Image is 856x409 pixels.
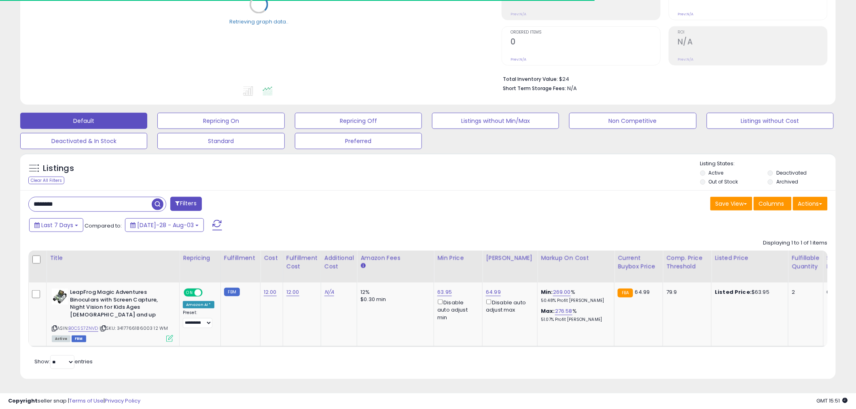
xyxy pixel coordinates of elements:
[754,197,792,211] button: Columns
[69,397,104,405] a: Terms of Use
[157,113,284,129] button: Repricing On
[541,317,608,323] p: 51.07% Profit [PERSON_NAME]
[827,289,840,296] div: 0.00
[541,288,553,296] b: Min:
[20,113,147,129] button: Default
[437,254,479,262] div: Min Price
[678,57,693,62] small: Prev: N/A
[68,325,98,332] a: B0CSS7ZNVD
[125,218,204,232] button: [DATE]-28 - Aug-03
[264,288,277,296] a: 12.00
[224,288,240,296] small: FBM
[503,85,566,92] b: Short Term Storage Fees:
[793,197,828,211] button: Actions
[538,251,614,283] th: The percentage added to the cost of goods (COGS) that forms the calculator for Min & Max prices.
[85,222,122,230] span: Compared to:
[100,325,168,331] span: | SKU: 3417766186003 12 WM
[183,254,217,262] div: Repricing
[105,397,140,405] a: Privacy Policy
[715,254,785,262] div: Listed Price
[553,288,571,296] a: 269.00
[437,288,452,296] a: 63.95
[324,288,334,296] a: N/A
[324,254,354,271] div: Additional Cost
[437,298,476,321] div: Disable auto adjust min
[511,57,526,62] small: Prev: N/A
[827,254,843,271] div: Ship Price
[229,18,288,25] div: Retrieving graph data..
[707,113,834,129] button: Listings without Cost
[678,37,827,48] h2: N/A
[678,30,827,35] span: ROI
[183,310,214,328] div: Preset:
[20,133,147,149] button: Deactivated & In Stock
[486,288,501,296] a: 64.99
[759,200,784,208] span: Columns
[295,113,422,129] button: Repricing Off
[264,254,280,262] div: Cost
[569,113,696,129] button: Non Competitive
[666,289,705,296] div: 79.9
[295,133,422,149] button: Preferred
[29,218,83,232] button: Last 7 Days
[52,289,68,305] img: 41Kf0Be7gpL._SL40_.jpg
[555,307,572,315] a: 276.58
[50,254,176,262] div: Title
[541,254,611,262] div: Markup on Cost
[52,289,173,341] div: ASIN:
[201,289,214,296] span: OFF
[72,335,86,342] span: FBM
[666,254,708,271] div: Comp. Price Threshold
[184,289,195,296] span: ON
[567,84,577,92] span: N/A
[360,262,365,270] small: Amazon Fees.
[792,254,820,271] div: Fulfillable Quantity
[715,288,752,296] b: Listed Price:
[541,289,608,304] div: %
[224,254,257,262] div: Fulfillment
[137,221,194,229] span: [DATE]-28 - Aug-03
[511,30,660,35] span: Ordered Items
[618,289,633,297] small: FBA
[43,163,74,174] h5: Listings
[170,197,202,211] button: Filters
[34,358,93,365] span: Show: entries
[763,239,828,247] div: Displaying 1 to 1 of 1 items
[503,76,558,82] b: Total Inventory Value:
[635,288,650,296] span: 64.99
[503,74,822,83] li: $24
[541,308,608,323] div: %
[709,178,738,185] label: Out of Stock
[8,397,140,405] div: seller snap | |
[678,12,693,17] small: Prev: N/A
[700,160,836,168] p: Listing States:
[541,298,608,304] p: 50.48% Profit [PERSON_NAME]
[486,298,531,314] div: Disable auto adjust max
[183,301,214,308] div: Amazon AI *
[28,177,64,184] div: Clear All Filters
[618,254,659,271] div: Current Buybox Price
[360,296,428,303] div: $0.30 min
[511,12,526,17] small: Prev: N/A
[157,133,284,149] button: Standard
[286,254,318,271] div: Fulfillment Cost
[817,397,848,405] span: 2025-08-11 15:51 GMT
[486,254,534,262] div: [PERSON_NAME]
[70,289,168,320] b: LeapFrog Magic Adventures Binoculars with Screen Capture, Night Vision for Kids Ages [DEMOGRAPHIC...
[541,307,555,315] b: Max:
[432,113,559,129] button: Listings without Min/Max
[8,397,38,405] strong: Copyright
[715,289,782,296] div: $63.95
[52,335,70,342] span: All listings currently available for purchase on Amazon
[776,169,807,176] label: Deactivated
[360,289,428,296] div: 12%
[776,178,798,185] label: Archived
[286,288,299,296] a: 12.00
[41,221,73,229] span: Last 7 Days
[360,254,430,262] div: Amazon Fees
[710,197,752,211] button: Save View
[709,169,724,176] label: Active
[511,37,660,48] h2: 0
[792,289,817,296] div: 2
